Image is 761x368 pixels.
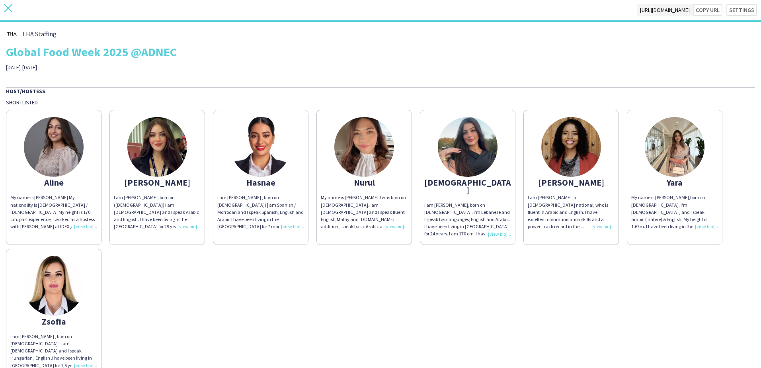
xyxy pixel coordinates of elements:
[645,117,704,177] img: thumb-3c4366df-2dda-49c4-ac57-7476a23bfdf7.jpg
[114,179,201,186] div: [PERSON_NAME]
[438,117,498,177] img: thumb-66e6b7ba926ce.png
[6,87,755,95] div: Host/Hostess
[10,179,97,186] div: Aline
[24,117,84,177] img: thumb-6681b11a57181.jpeg
[127,117,187,177] img: thumb-65573fa8c7a8a.png
[24,256,84,316] img: thumb-68a830bf30412.jpeg
[424,202,511,238] div: I am [PERSON_NAME], born on [DEMOGRAPHIC_DATA]. I’m Lebanese and I speak two languages; English a...
[321,194,408,230] div: My name is [PERSON_NAME],I was born on [DEMOGRAPHIC_DATA].I am [DEMOGRAPHIC_DATA] and I speak flu...
[528,194,615,230] div: I am [PERSON_NAME], a [DEMOGRAPHIC_DATA] national, who is fluent in Arabic and English. I have ex...
[637,4,693,16] span: [URL][DOMAIN_NAME]
[10,318,97,325] div: Zsofia
[22,30,57,37] span: THA Staffing
[321,179,408,186] div: Nurul
[6,64,268,71] div: [DATE]-[DATE]
[726,4,757,16] button: Settings
[693,4,722,16] button: Copy url
[6,28,18,40] img: thumb-0b1c4840-441c-4cf7-bc0f-fa59e8b685e2..jpg
[424,179,511,193] div: [DEMOGRAPHIC_DATA]
[231,117,291,177] img: thumb-686ecf40afa70.jpg
[10,194,97,230] div: My name is [PERSON_NAME] My nationality is [DEMOGRAPHIC_DATA] / [DEMOGRAPHIC_DATA] My height is 1...
[541,117,601,177] img: thumb-67b4c25aa2fa4.jpeg
[528,179,615,186] div: [PERSON_NAME]
[334,117,394,177] img: thumb-675ad501e0c1f.jpeg
[6,99,755,106] div: Shortlisted
[6,46,755,58] div: Global Food Week 2025 @ADNEC
[631,194,718,230] div: My name is [PERSON_NAME],born on [DEMOGRAPHIC_DATA]. I'm [DEMOGRAPHIC_DATA] , and I speak arabic ...
[217,194,304,230] div: I am [PERSON_NAME] , born on [DEMOGRAPHIC_DATA]) | am Spanish / Morrocan and I speak Spanish, Eng...
[631,179,718,186] div: Yara
[217,179,304,186] div: Hasnae
[114,194,200,251] span: I am [PERSON_NAME], born on ([DEMOGRAPHIC_DATA]) I am [DEMOGRAPHIC_DATA] and I speak Arabic and E...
